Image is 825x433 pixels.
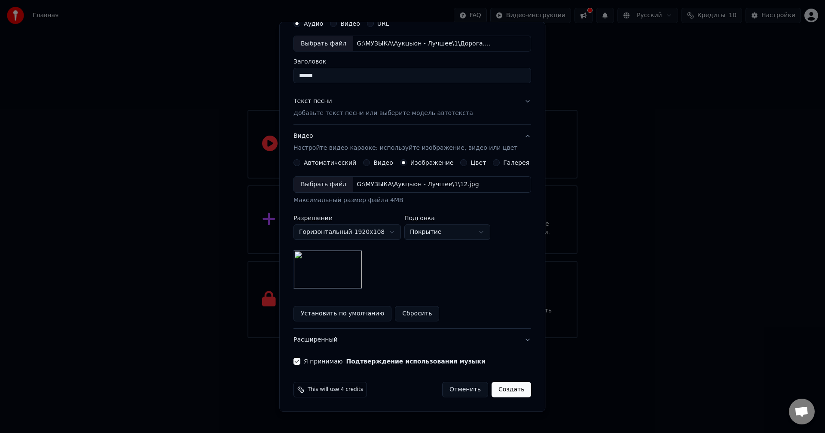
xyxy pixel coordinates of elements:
label: Автоматический [304,160,356,166]
button: Я принимаю [346,358,486,364]
div: Выбрать файл [294,177,353,192]
button: Текст песниДобавьте текст песни или выберите модель автотекста [293,90,531,124]
button: Сбросить [395,306,440,321]
button: Создать [492,382,531,397]
div: ВидеоНастройте видео караоке: используйте изображение, видео или цвет [293,159,531,328]
button: Отменить [442,382,488,397]
label: Видео [373,160,393,166]
button: Установить по умолчанию [293,306,391,321]
div: Текст песни [293,97,332,106]
div: Видео [293,132,517,152]
label: Цвет [471,160,486,166]
p: Настройте видео караоке: используйте изображение, видео или цвет [293,144,517,152]
div: G:\МУЗЫКА\Аукцыон - Лучшее\1\12.jpg [353,180,482,189]
label: Я принимаю [304,358,486,364]
label: Видео [340,20,360,26]
label: Галерея [504,160,530,166]
button: Расширенный [293,329,531,351]
label: Аудио [304,20,323,26]
label: Заголовок [293,58,531,64]
label: Разрешение [293,215,401,221]
span: This will use 4 credits [308,386,363,393]
button: ВидеоНастройте видео караоке: используйте изображение, видео или цвет [293,125,531,159]
label: Изображение [410,160,454,166]
p: Добавьте текст песни или выберите модель автотекста [293,109,473,118]
div: Выбрать файл [294,36,353,51]
div: Максимальный размер файла 4MB [293,196,531,205]
label: Подгонка [404,215,490,221]
div: G:\МУЗЫКА\Аукцыон - Лучшее\1\Дорога.mp3 [353,39,499,48]
label: URL [377,20,389,26]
